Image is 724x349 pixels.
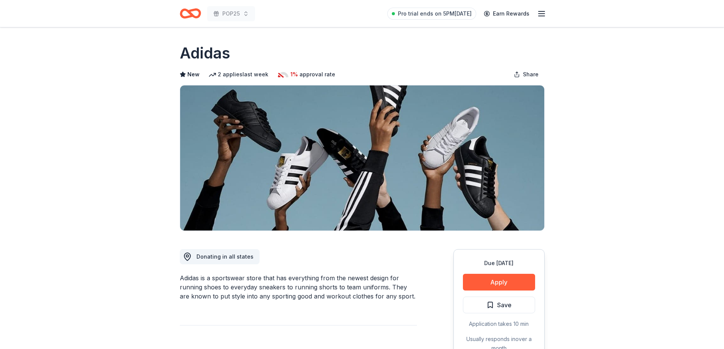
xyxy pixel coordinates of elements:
[209,70,268,79] div: 2 applies last week
[508,67,545,82] button: Share
[222,9,240,18] span: POP25
[463,297,535,313] button: Save
[290,70,298,79] span: 1%
[479,7,534,21] a: Earn Rewards
[387,8,476,20] a: Pro trial ends on 5PM[DATE]
[180,273,417,301] div: Adidas is a sportswear store that has everything from the newest design for running shoes to ever...
[207,6,255,21] button: POP25
[187,70,200,79] span: New
[463,259,535,268] div: Due [DATE]
[398,9,472,18] span: Pro trial ends on 5PM[DATE]
[299,70,335,79] span: approval rate
[523,70,539,79] span: Share
[180,43,230,64] h1: Adidas
[180,5,201,22] a: Home
[463,274,535,291] button: Apply
[180,85,544,231] img: Image for Adidas
[196,253,253,260] span: Donating in all states
[497,300,512,310] span: Save
[463,319,535,328] div: Application takes 10 min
